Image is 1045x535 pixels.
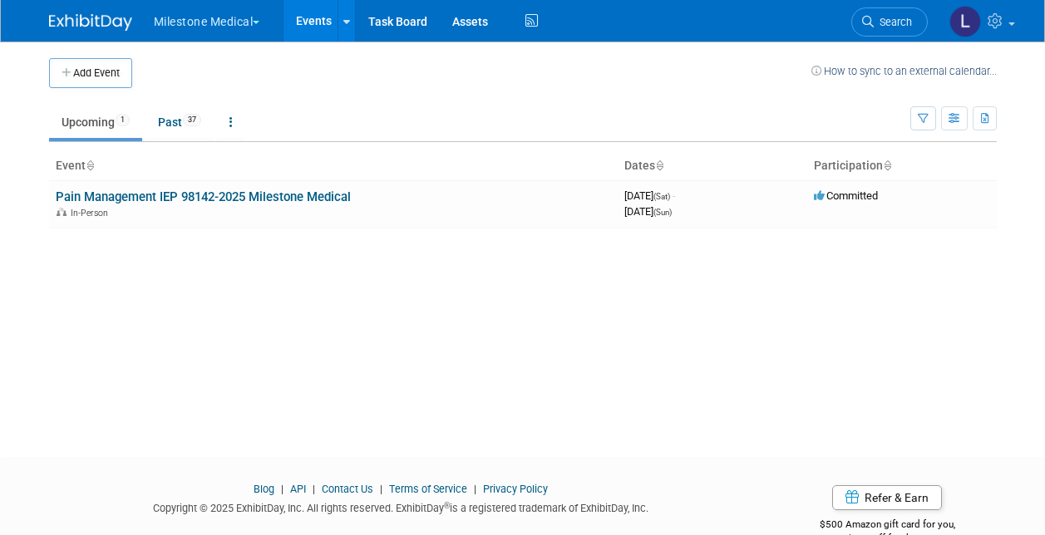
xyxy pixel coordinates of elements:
[49,497,754,516] div: Copyright © 2025 ExhibitDay, Inc. All rights reserved. ExhibitDay is a registered trademark of Ex...
[949,6,981,37] img: Lori Stewart
[653,192,670,201] span: (Sat)
[71,208,113,218] span: In-Person
[389,483,467,495] a: Terms of Service
[86,159,94,172] a: Sort by Event Name
[883,159,891,172] a: Sort by Participation Type
[874,16,912,28] span: Search
[49,152,618,180] th: Event
[618,152,807,180] th: Dates
[57,208,67,216] img: In-Person Event
[116,114,130,126] span: 1
[851,7,928,37] a: Search
[673,189,675,202] span: -
[444,501,450,510] sup: ®
[814,189,878,202] span: Committed
[624,205,672,218] span: [DATE]
[49,58,132,88] button: Add Event
[376,483,387,495] span: |
[145,106,214,138] a: Past37
[56,189,351,204] a: Pain Management IEP 98142-2025 Milestone Medical
[653,208,672,217] span: (Sun)
[470,483,481,495] span: |
[308,483,319,495] span: |
[49,14,132,31] img: ExhibitDay
[277,483,288,495] span: |
[483,483,548,495] a: Privacy Policy
[254,483,274,495] a: Blog
[811,65,997,77] a: How to sync to an external calendar...
[49,106,142,138] a: Upcoming1
[183,114,201,126] span: 37
[807,152,997,180] th: Participation
[290,483,306,495] a: API
[832,485,942,510] a: Refer & Earn
[322,483,373,495] a: Contact Us
[624,189,675,202] span: [DATE]
[655,159,663,172] a: Sort by Start Date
